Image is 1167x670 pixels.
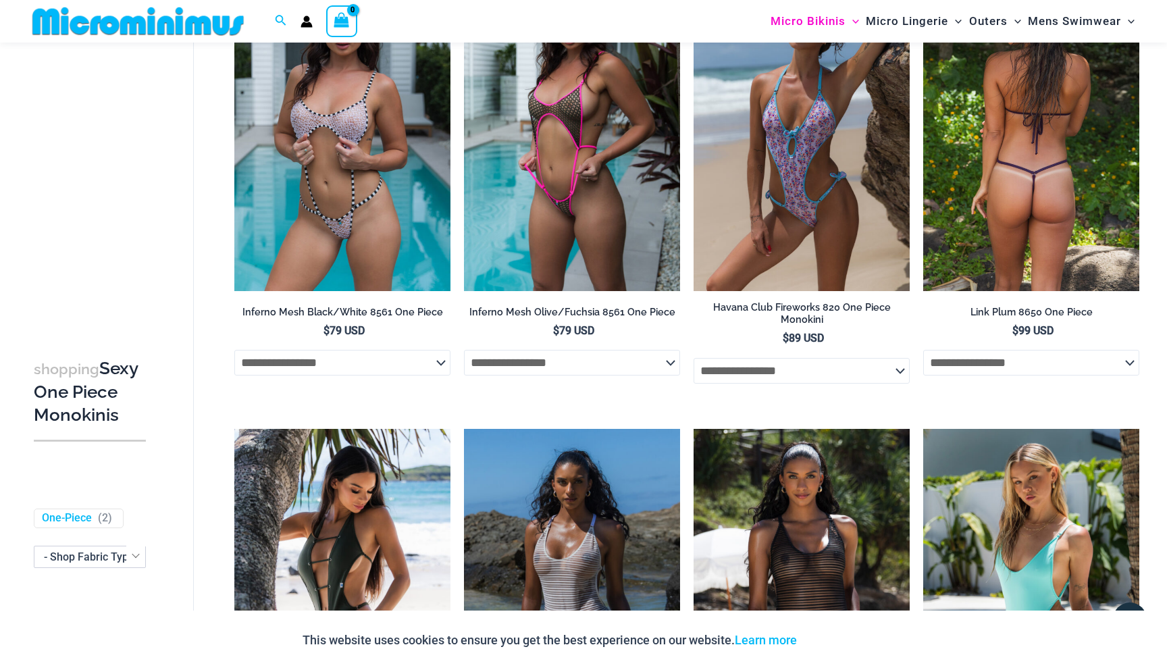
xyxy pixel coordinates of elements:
h3: Sexy One Piece Monokinis [34,357,146,426]
span: Outers [969,4,1008,38]
span: Menu Toggle [1121,4,1135,38]
a: Micro LingerieMenu ToggleMenu Toggle [862,4,965,38]
span: Micro Lingerie [866,4,948,38]
span: Micro Bikinis [771,4,846,38]
a: Account icon link [301,16,313,28]
span: - Shop Fabric Type [34,546,145,567]
span: 2 [102,511,108,524]
h2: Inferno Mesh Olive/Fuchsia 8561 One Piece [464,306,680,319]
span: $ [783,332,789,344]
p: This website uses cookies to ensure you get the best experience on our website. [303,630,797,650]
span: $ [1012,324,1018,337]
a: Learn more [735,633,797,647]
span: Mens Swimwear [1028,4,1121,38]
a: One-Piece [42,511,92,525]
a: Inferno Mesh Black/White 8561 One Piece [234,306,450,324]
span: Menu Toggle [1008,4,1021,38]
a: OutersMenu ToggleMenu Toggle [966,4,1025,38]
bdi: 89 USD [783,332,824,344]
h2: Havana Club Fireworks 820 One Piece Monokini [694,301,910,326]
a: Link Plum 8650 One Piece [923,306,1139,324]
bdi: 99 USD [1012,324,1054,337]
img: MM SHOP LOGO FLAT [27,6,249,36]
bdi: 79 USD [553,324,594,337]
a: View Shopping Cart, empty [326,5,357,36]
span: Menu Toggle [948,4,962,38]
h2: Link Plum 8650 One Piece [923,306,1139,319]
span: - Shop Fabric Type [34,546,146,568]
span: shopping [34,361,99,378]
span: ( ) [98,511,112,525]
span: $ [553,324,559,337]
a: Mens SwimwearMenu ToggleMenu Toggle [1025,4,1138,38]
a: Havana Club Fireworks 820 One Piece Monokini [694,301,910,332]
bdi: 79 USD [323,324,365,337]
iframe: TrustedSite Certified [34,45,155,315]
a: Micro BikinisMenu ToggleMenu Toggle [767,4,862,38]
nav: Site Navigation [765,2,1140,41]
a: Search icon link [275,13,287,30]
button: Accept [807,624,864,656]
h2: Inferno Mesh Black/White 8561 One Piece [234,306,450,319]
span: Menu Toggle [846,4,859,38]
span: - Shop Fabric Type [44,550,134,563]
span: $ [323,324,330,337]
a: Inferno Mesh Olive/Fuchsia 8561 One Piece [464,306,680,324]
